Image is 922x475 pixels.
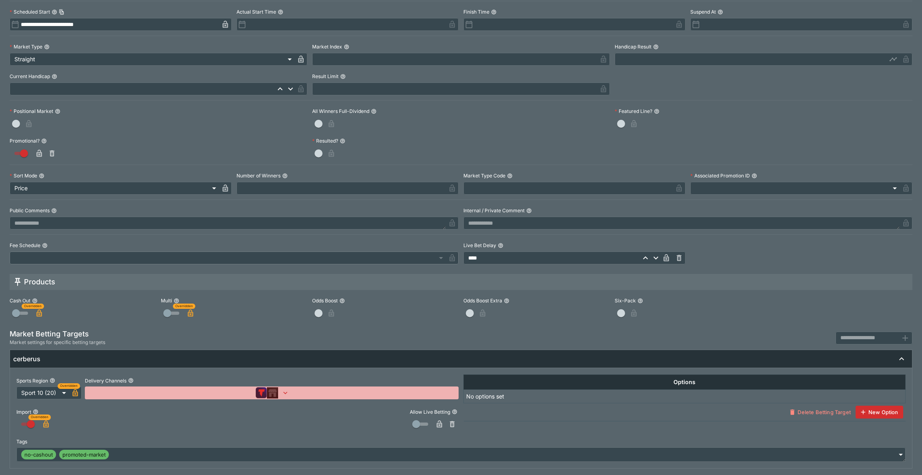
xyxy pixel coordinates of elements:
button: Sports Region [50,378,55,383]
p: Resulted? [312,137,338,144]
h6: cerberus [13,355,40,363]
img: brand [256,387,267,399]
p: Market Type [10,43,42,50]
button: Scheduled StartCopy To Clipboard [52,9,57,15]
button: Suspend At [718,9,723,15]
button: Actual Start Time [278,9,283,15]
p: Current Handicap [10,73,50,80]
button: All Winners Full-Dividend [371,109,377,114]
p: Odds Boost Extra [463,297,502,304]
p: Sort Mode [10,172,37,179]
span: promoted-market [59,451,109,459]
span: Market settings for specific betting targets [10,338,105,346]
p: Fee Schedule [10,242,40,249]
th: Options [464,375,906,390]
button: Internal / Private Comment [526,208,532,213]
p: Public Comments [10,207,50,214]
p: Result Limit [312,73,339,80]
button: Result Limit [340,74,346,79]
p: Market Type Code [463,172,505,179]
button: Resulted? [340,138,345,144]
p: Delivery Channels [85,377,126,384]
p: Scheduled Start [10,8,50,15]
h5: Products [24,277,55,286]
p: Sports Region [16,377,48,384]
button: Handicap Result [653,44,659,50]
div: Straight [10,53,295,66]
p: Odds Boost [312,297,338,304]
button: New Option [856,406,903,419]
button: Public Comments [51,208,57,213]
button: Odds Boost Extra [504,298,509,304]
button: Live Bet Delay [498,243,503,248]
div: Price [10,182,219,195]
p: Internal / Private Comment [463,207,525,214]
button: Six-Pack [637,298,643,304]
button: Copy To Clipboard [59,9,64,15]
span: no-cashout [21,451,56,459]
span: Overridden [31,415,48,420]
span: Overridden [175,304,193,309]
p: All Winners Full-Dividend [312,108,369,115]
img: brand [267,387,279,399]
button: Current Handicap [52,74,57,79]
p: Handicap Result [615,43,651,50]
button: Delete Betting Target [785,406,855,419]
div: Sport 10 (20) [16,386,69,399]
p: Market Index [312,43,342,50]
button: Associated Promotion ID [752,173,757,179]
p: Multi [161,297,172,304]
button: Featured Line? [654,109,659,114]
p: Positional Market [10,108,53,115]
button: Cash Out [32,298,38,304]
p: Finish Time [463,8,489,15]
p: Tags [16,438,27,445]
p: Live Bet Delay [463,242,496,249]
button: Odds Boost [339,298,345,304]
span: Overridden [24,304,42,309]
button: Allow Live Betting [452,409,457,415]
p: Allow Live Betting [410,409,450,415]
p: Import [16,409,31,415]
button: Delivery Channels [128,378,134,383]
p: Featured Line? [615,108,652,115]
button: Import [33,409,38,415]
button: Market Index [344,44,349,50]
h5: Market Betting Targets [10,329,105,338]
button: Market Type [44,44,50,50]
span: Overridden [60,383,78,388]
p: Suspend At [690,8,716,15]
button: Fee Schedule [42,243,48,248]
p: Associated Promotion ID [690,172,750,179]
button: Finish Time [491,9,497,15]
button: Multi [174,298,179,304]
button: Positional Market [55,109,60,114]
p: Cash Out [10,297,30,304]
td: No options set [464,390,906,403]
p: Number of Winners [237,172,281,179]
button: Market Type Code [507,173,513,179]
button: Number of Winners [282,173,288,179]
button: Sort Mode [39,173,44,179]
button: Promotional? [41,138,47,144]
p: Six-Pack [615,297,636,304]
p: Actual Start Time [237,8,276,15]
p: Promotional? [10,137,40,144]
